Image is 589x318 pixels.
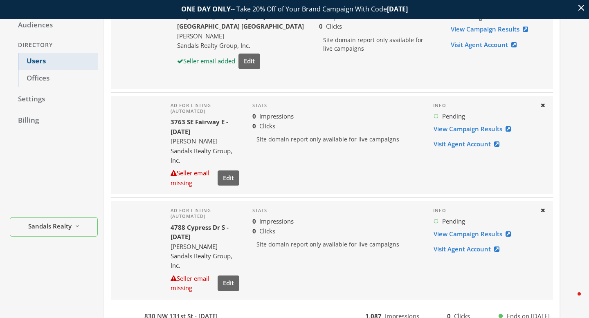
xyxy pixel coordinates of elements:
b: 0 [319,22,323,30]
span: Clicks [259,227,275,235]
div: Seller email added [177,56,235,66]
b: 0 [252,217,256,225]
button: Edit [218,275,239,291]
span: Clicks [326,22,342,30]
span: Clicks [259,122,275,130]
span: Impressions [259,112,294,120]
span: Pending [442,112,465,121]
iframe: Intercom live chat [561,290,581,310]
a: Visit Agent Account [433,137,505,152]
h4: Stats [252,103,420,108]
div: Seller email missing [171,274,214,293]
h4: Info [433,103,533,108]
a: Offices [18,70,98,87]
div: [PERSON_NAME] [171,137,239,146]
a: Visit Agent Account [450,37,522,52]
b: 0 [252,112,256,120]
a: View Campaign Results [433,121,516,137]
div: [PERSON_NAME] [171,242,239,251]
button: Edit [238,54,260,69]
b: 0 [252,227,256,235]
h4: Info [433,208,533,213]
div: Sandals Realty Group, Inc. [171,251,239,271]
b: 3763 SE Fairway E - [DATE] [171,118,228,135]
h4: Ad for listing (automated) [171,208,239,219]
p: Site domain report only available for live campaigns [319,31,437,58]
button: Edit [218,170,239,186]
a: Audiences [10,17,98,34]
p: Site domain report only available for live campaigns [252,236,420,253]
div: Sandals Realty Group, Inc. [171,146,239,166]
div: Directory [10,38,98,53]
span: Impressions [259,217,294,225]
a: Users [18,53,98,70]
p: Site domain report only available for live campaigns [252,131,420,148]
span: Sandals Realty [28,222,72,231]
a: Billing [10,112,98,129]
span: Impressions [326,13,360,21]
b: 0 [252,122,256,130]
b: 0 [319,13,323,21]
div: Sandals Realty Group, Inc. [177,41,306,50]
a: Settings [10,91,98,108]
h4: Stats [252,208,420,213]
a: View Campaign Results [450,22,533,37]
span: Pending [442,217,465,226]
a: Visit Agent Account [433,242,505,257]
div: [PERSON_NAME] [177,31,306,41]
div: Seller email missing [171,168,214,188]
h4: Ad for listing (automated) [171,103,239,114]
button: Sandals Realty [10,217,98,237]
a: View Campaign Results [433,226,516,242]
b: 4788 Cypress Dr S - [DATE] [171,223,229,241]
